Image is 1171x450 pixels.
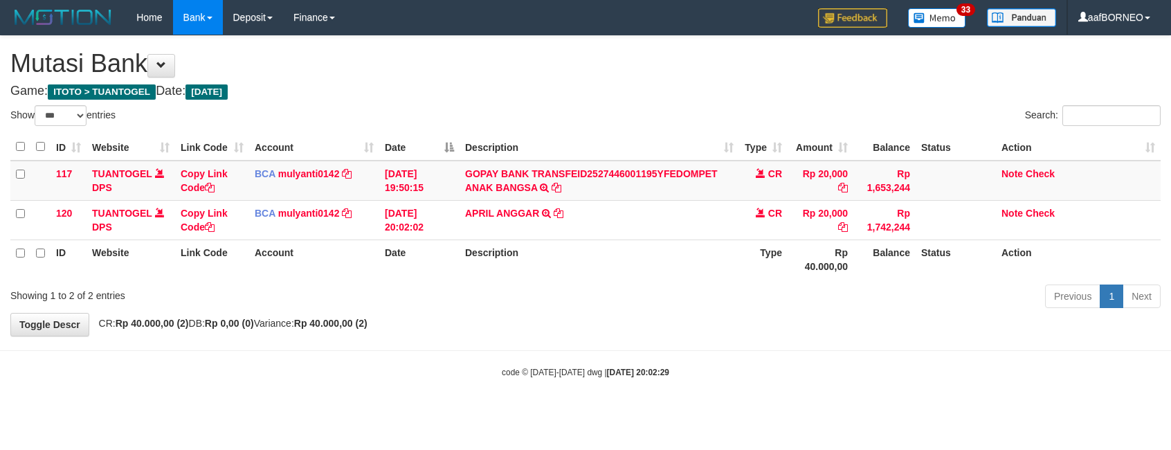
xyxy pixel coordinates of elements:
strong: Rp 40.000,00 (2) [294,318,367,329]
span: 117 [56,168,72,179]
a: Copy APRIL ANGGAR to clipboard [554,208,563,219]
th: ID: activate to sort column ascending [51,134,87,161]
td: Rp 20,000 [788,161,853,201]
a: Previous [1045,285,1100,308]
td: Rp 1,653,244 [853,161,916,201]
a: Toggle Descr [10,313,89,336]
small: code © [DATE]-[DATE] dwg | [502,368,669,377]
th: Type: activate to sort column ascending [739,134,788,161]
img: Button%20Memo.svg [908,8,966,28]
a: mulyanti0142 [278,208,340,219]
td: [DATE] 19:50:15 [379,161,460,201]
th: Type [739,240,788,279]
span: CR [768,168,782,179]
img: Feedback.jpg [818,8,887,28]
a: Note [1001,208,1023,219]
th: Action [996,240,1161,279]
h4: Game: Date: [10,84,1161,98]
a: GOPAY BANK TRANSFEID2527446001195YFEDOMPET ANAK BANGSA [465,168,718,193]
span: 120 [56,208,72,219]
div: Showing 1 to 2 of 2 entries [10,283,478,303]
a: 1 [1100,285,1123,308]
th: Account: activate to sort column ascending [249,134,379,161]
a: Copy Link Code [181,208,228,233]
label: Show entries [10,105,116,126]
th: Balance [853,240,916,279]
a: Copy Rp 20,000 to clipboard [838,222,848,233]
a: Copy Rp 20,000 to clipboard [838,182,848,193]
img: panduan.png [987,8,1056,27]
span: BCA [255,168,275,179]
th: Website: activate to sort column ascending [87,134,175,161]
a: Copy mulyanti0142 to clipboard [342,208,352,219]
span: 33 [956,3,975,16]
th: Date [379,240,460,279]
th: Date: activate to sort column descending [379,134,460,161]
th: Description: activate to sort column ascending [460,134,739,161]
a: APRIL ANGGAR [465,208,539,219]
h1: Mutasi Bank [10,50,1161,78]
span: BCA [255,208,275,219]
td: DPS [87,200,175,240]
th: Status [916,134,996,161]
a: mulyanti0142 [278,168,340,179]
a: Note [1001,168,1023,179]
th: Description [460,240,739,279]
a: Copy Link Code [181,168,228,193]
th: Link Code: activate to sort column ascending [175,134,249,161]
span: [DATE] [185,84,228,100]
th: Account [249,240,379,279]
td: DPS [87,161,175,201]
th: Website [87,240,175,279]
select: Showentries [35,105,87,126]
span: ITOTO > TUANTOGEL [48,84,156,100]
strong: [DATE] 20:02:29 [607,368,669,377]
strong: Rp 40.000,00 (2) [116,318,189,329]
td: [DATE] 20:02:02 [379,200,460,240]
strong: Rp 0,00 (0) [205,318,254,329]
a: Check [1026,168,1055,179]
td: Rp 20,000 [788,200,853,240]
a: TUANTOGEL [92,168,152,179]
th: Action: activate to sort column ascending [996,134,1161,161]
th: Link Code [175,240,249,279]
a: Copy GOPAY BANK TRANSFEID2527446001195YFEDOMPET ANAK BANGSA to clipboard [552,182,561,193]
td: Rp 1,742,244 [853,200,916,240]
a: Check [1026,208,1055,219]
span: CR [768,208,782,219]
img: MOTION_logo.png [10,7,116,28]
th: Amount: activate to sort column ascending [788,134,853,161]
th: ID [51,240,87,279]
th: Balance [853,134,916,161]
span: CR: DB: Variance: [92,318,367,329]
a: Copy mulyanti0142 to clipboard [342,168,352,179]
a: Next [1123,285,1161,308]
label: Search: [1025,105,1161,126]
a: TUANTOGEL [92,208,152,219]
input: Search: [1062,105,1161,126]
th: Rp 40.000,00 [788,240,853,279]
th: Status [916,240,996,279]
